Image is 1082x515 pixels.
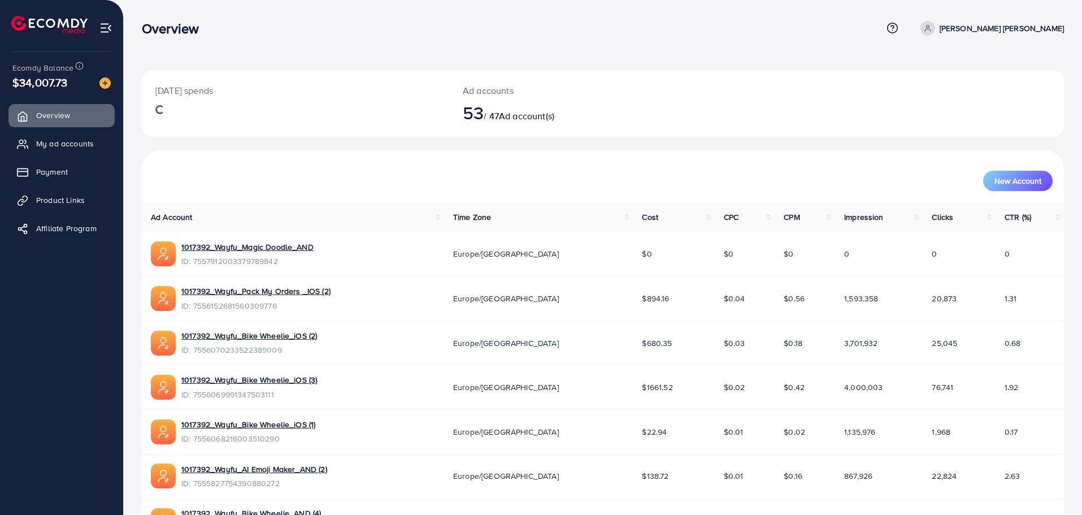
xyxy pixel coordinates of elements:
[724,382,745,393] span: $0.02
[181,241,314,253] a: 1017392_Wayfu_Magic Doodle_AND
[784,382,805,393] span: $0.42
[932,337,957,349] span: 25,045
[36,194,85,206] span: Product Links
[12,74,68,90] span: $34,007.73
[151,331,176,356] img: ic-ads-acc.e4c84228.svg
[151,419,176,444] img: ic-ads-acc.e4c84228.svg
[142,20,208,37] h3: Overview
[181,285,331,297] a: 1017392_Wayfu_Pack My Orders _IOS (2)
[181,389,317,400] span: ID: 7556069991347503111
[844,248,849,259] span: 0
[8,161,115,183] a: Payment
[12,62,73,73] span: Ecomdy Balance
[151,464,176,488] img: ic-ads-acc.e4c84228.svg
[463,99,484,125] span: 53
[1005,337,1021,349] span: 0.68
[155,84,436,97] p: [DATE] spends
[463,84,666,97] p: Ad accounts
[181,344,317,356] span: ID: 7556070233522389009
[642,211,658,223] span: Cost
[844,337,877,349] span: 3,701,932
[453,248,559,259] span: Europe/[GEOGRAPHIC_DATA]
[1005,248,1010,259] span: 0
[151,375,176,400] img: ic-ads-acc.e4c84228.svg
[1034,464,1074,507] iframe: Chat
[983,171,1053,191] button: New Account
[11,16,88,33] img: logo
[724,426,744,438] span: $0.01
[784,293,805,304] span: $0.56
[1005,293,1017,304] span: 1.31
[8,104,115,127] a: Overview
[99,21,112,34] img: menu
[844,211,884,223] span: Impression
[642,248,651,259] span: $0
[8,189,115,211] a: Product Links
[36,166,68,178] span: Payment
[36,223,97,234] span: Affiliate Program
[642,470,668,482] span: $138.72
[844,293,878,304] span: 1,593,358
[8,217,115,240] a: Affiliate Program
[1005,382,1019,393] span: 1.92
[1005,211,1031,223] span: CTR (%)
[8,132,115,155] a: My ad accounts
[724,470,744,482] span: $0.01
[784,248,793,259] span: $0
[181,300,331,311] span: ID: 7556152681560309776
[1005,426,1018,438] span: 0.17
[844,470,872,482] span: 867,926
[932,426,950,438] span: 1,968
[453,426,559,438] span: Europe/[GEOGRAPHIC_DATA]
[151,286,176,311] img: ic-ads-acc.e4c84228.svg
[181,419,315,430] a: 1017392_Wayfu_Bike Wheelie_iOS (1)
[1005,470,1020,482] span: 2.63
[36,110,70,121] span: Overview
[181,330,317,341] a: 1017392_Wayfu_Bike Wheelie_iOS (2)
[642,337,672,349] span: $680.35
[932,470,957,482] span: 22,824
[724,337,745,349] span: $0.03
[453,293,559,304] span: Europe/[GEOGRAPHIC_DATA]
[784,337,802,349] span: $0.18
[151,241,176,266] img: ic-ads-acc.e4c84228.svg
[844,426,875,438] span: 1,135,976
[724,293,745,304] span: $0.04
[916,21,1064,36] a: [PERSON_NAME] [PERSON_NAME]
[994,177,1041,185] span: New Account
[940,21,1064,35] p: [PERSON_NAME] [PERSON_NAME]
[642,293,669,304] span: $894.16
[453,382,559,393] span: Europe/[GEOGRAPHIC_DATA]
[932,248,937,259] span: 0
[181,374,317,386] a: 1017392_Wayfu_Bike Wheelie_iOS (3)
[181,478,327,489] span: ID: 7555827754390880272
[784,426,805,438] span: $0.02
[453,470,559,482] span: Europe/[GEOGRAPHIC_DATA]
[181,464,327,475] a: 1017392_Wayfu_AI Emoji Maker_AND (2)
[499,110,554,122] span: Ad account(s)
[642,382,672,393] span: $1661.52
[932,211,953,223] span: Clicks
[181,256,314,267] span: ID: 7557912003379789842
[36,138,94,149] span: My ad accounts
[463,102,666,123] h2: / 47
[453,337,559,349] span: Europe/[GEOGRAPHIC_DATA]
[99,77,111,89] img: image
[784,470,802,482] span: $0.16
[724,248,733,259] span: $0
[642,426,667,438] span: $22.94
[844,382,883,393] span: 4,000,003
[151,211,193,223] span: Ad Account
[724,211,738,223] span: CPC
[932,382,953,393] span: 76,741
[784,211,799,223] span: CPM
[181,433,315,444] span: ID: 7556068216003510290
[932,293,957,304] span: 20,873
[453,211,491,223] span: Time Zone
